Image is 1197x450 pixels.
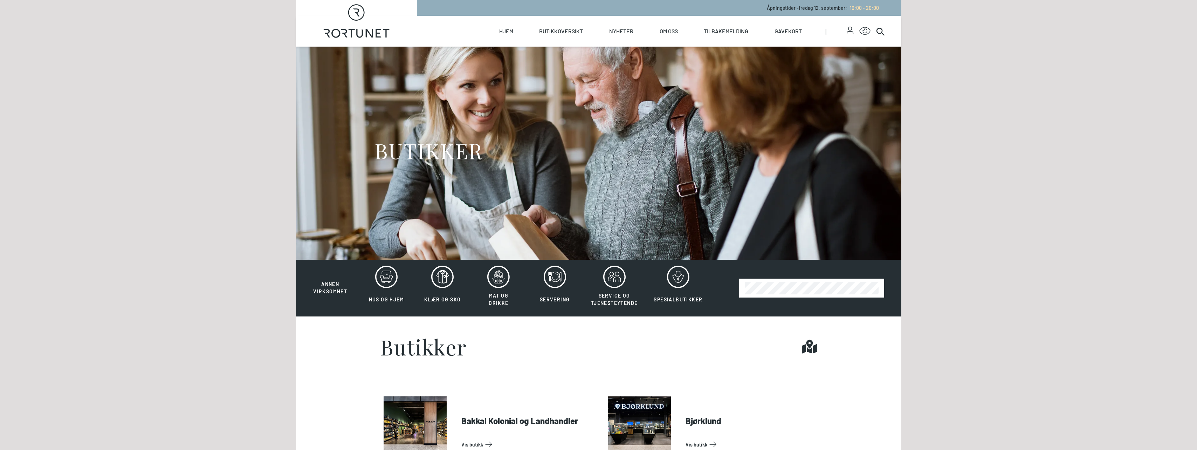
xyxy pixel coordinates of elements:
[654,296,702,302] span: Spesialbutikker
[499,16,513,47] a: Hjem
[775,16,802,47] a: Gavekort
[591,293,638,306] span: Service og tjenesteytende
[539,16,583,47] a: Butikkoversikt
[489,293,508,306] span: Mat og drikke
[313,281,347,294] span: Annen virksomhet
[686,439,814,450] a: Vis Butikk: Bjørklund
[374,137,483,164] h1: BUTIKKER
[825,16,847,47] span: |
[609,16,633,47] a: Nyheter
[471,265,526,311] button: Mat og drikke
[660,16,678,47] a: Om oss
[847,5,879,11] a: 10:00 - 20:00
[303,265,358,295] button: Annen virksomhet
[369,296,404,302] span: Hus og hjem
[704,16,748,47] a: Tilbakemelding
[767,4,879,12] p: Åpningstider - fredag 12. september :
[528,265,582,311] button: Servering
[646,265,710,311] button: Spesialbutikker
[359,265,414,311] button: Hus og hjem
[859,26,871,37] button: Open Accessibility Menu
[415,265,470,311] button: Klær og sko
[380,336,467,357] h1: Butikker
[461,439,590,450] a: Vis Butikk: Bakkal Kolonial og Landhandler
[540,296,570,302] span: Servering
[850,5,879,11] span: 10:00 - 20:00
[424,296,461,302] span: Klær og sko
[584,265,645,311] button: Service og tjenesteytende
